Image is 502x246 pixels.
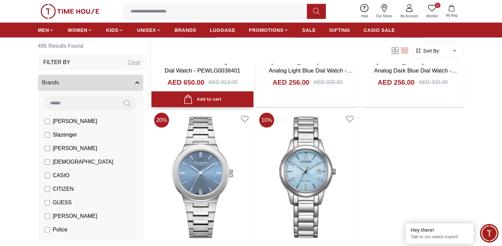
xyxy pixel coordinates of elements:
span: WOMEN [68,27,88,34]
span: My Bag [443,13,460,18]
input: CASIO [45,173,50,178]
a: UNISEX [137,24,161,36]
h3: Filter By [43,58,70,66]
a: MEN [38,24,54,36]
a: BRANDS [175,24,196,36]
div: AED 320.00 [419,78,448,86]
input: [PERSON_NAME] [45,119,50,124]
button: Brands [38,75,143,91]
span: CASIO SALE [364,27,395,34]
span: BRANDS [175,27,196,34]
input: CITIZEN [45,186,50,192]
span: SALE [302,27,316,34]
a: CASIO SALE [364,24,395,36]
div: Add to cart [184,95,221,104]
button: Add to cart [151,91,254,107]
img: ... [41,4,99,19]
a: [PERSON_NAME] Women's Analog Dark Blue Dial Watch - LC08195.290 [374,59,457,82]
a: [PERSON_NAME] Women's Analog Light Blue Dial Watch - LC08195.300 [269,59,352,82]
span: Slazenger [53,131,77,139]
img: CITIZEN Eco-Drive Women - FE1241-71L [257,110,359,245]
span: UNISEX [137,27,156,34]
div: Clear [128,58,141,66]
button: Sort By: [415,47,440,54]
span: MEN [38,27,49,34]
span: Help [358,14,371,19]
span: Our Stores [374,14,395,19]
span: CITIZEN [53,185,74,193]
span: Brands [42,79,59,87]
h6: 495 Results Found [38,38,146,54]
a: GIFTING [329,24,350,36]
span: Police [53,226,68,234]
span: CASIO [53,171,70,180]
a: Help [357,3,372,20]
input: [PERSON_NAME] [45,213,50,219]
input: Slazenger [45,132,50,138]
h4: AED 256.00 [378,78,414,87]
span: [DEMOGRAPHIC_DATA] [53,158,113,166]
div: Chat Widget [480,224,499,243]
a: SALE [302,24,316,36]
span: 0 [435,3,440,8]
a: KIDS [106,24,123,36]
span: 10 % [259,113,274,128]
input: Police [45,227,50,232]
a: 0Wishlist [422,3,442,20]
p: Talk to our watch expert! [411,234,468,240]
h4: AED 256.00 [272,78,309,87]
div: AED 320.00 [313,78,342,86]
span: My Account [398,14,421,19]
button: My Bag [442,3,461,19]
span: [PERSON_NAME] [53,117,97,125]
a: WOMEN [68,24,93,36]
input: [DEMOGRAPHIC_DATA] [45,159,50,165]
span: Sort By: [422,47,440,54]
span: [PERSON_NAME] [53,144,97,152]
span: [PERSON_NAME] [53,212,97,220]
span: GIFTING [329,27,350,34]
a: Our Stores [372,3,397,20]
img: Lee Cooper Women's Analog Light Blue Dial Watch - LC08133.300 [151,110,254,245]
span: GUESS [53,199,72,207]
a: POLICE Women's Analog Black Dial Watch - PEWLG0038401 [162,59,243,74]
span: 20 % [154,113,169,128]
div: Hey there! [411,227,468,233]
span: LUGGAGE [210,27,236,34]
a: LUGGAGE [210,24,236,36]
h4: AED 650.00 [167,78,204,87]
div: AED 813.00 [208,78,237,86]
input: [PERSON_NAME] [45,146,50,151]
input: GUESS [45,200,50,205]
span: KIDS [106,27,118,34]
span: PROMOTIONS [249,27,284,34]
a: PROMOTIONS [249,24,289,36]
span: Wishlist [424,14,440,19]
